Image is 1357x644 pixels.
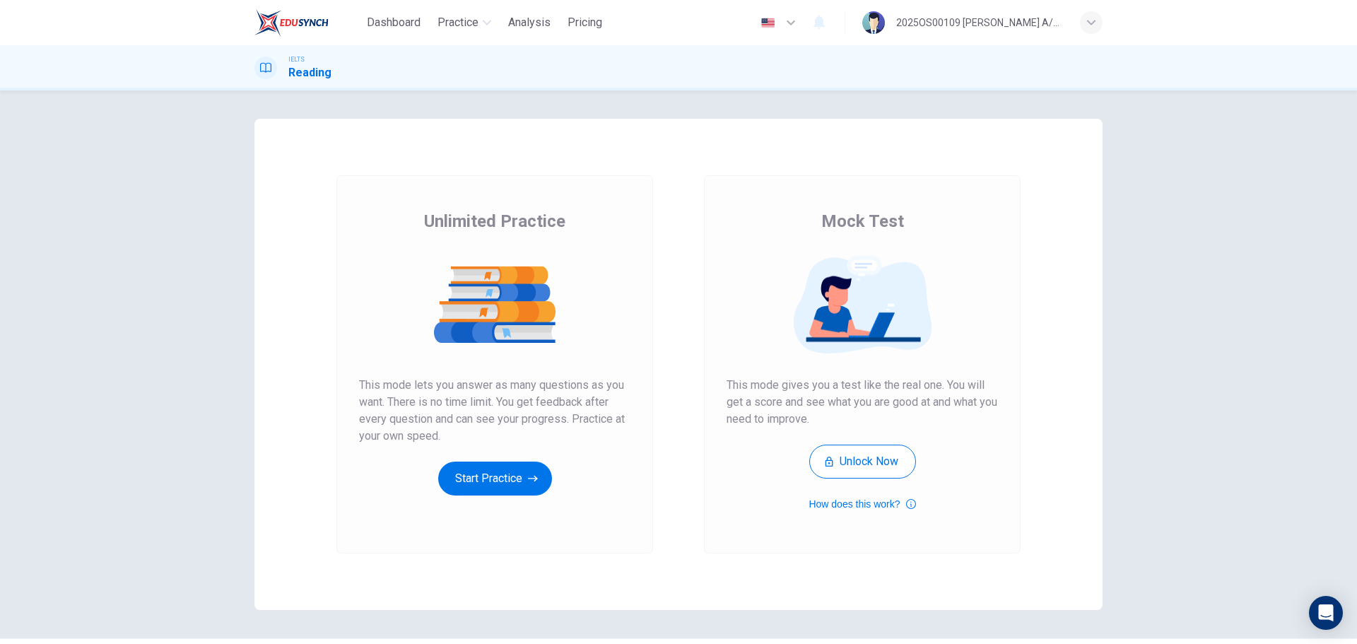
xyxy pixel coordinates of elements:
[288,64,331,81] h1: Reading
[809,445,916,479] button: Unlock Now
[367,14,421,31] span: Dashboard
[568,14,602,31] span: Pricing
[727,377,998,428] span: This mode gives you a test like the real one. You will get a score and see what you are good at a...
[821,210,904,233] span: Mock Test
[508,14,551,31] span: Analysis
[288,54,305,64] span: IELTS
[896,14,1063,31] div: 2025OS00109 [PERSON_NAME] A/P SWATHESAM
[361,10,426,35] button: Dashboard
[254,8,329,37] img: EduSynch logo
[503,10,556,35] button: Analysis
[424,210,565,233] span: Unlimited Practice
[432,10,497,35] button: Practice
[437,14,478,31] span: Practice
[759,18,777,28] img: en
[359,377,630,445] span: This mode lets you answer as many questions as you want. There is no time limit. You get feedback...
[862,11,885,34] img: Profile picture
[562,10,608,35] button: Pricing
[254,8,361,37] a: EduSynch logo
[1309,596,1343,630] div: Open Intercom Messenger
[809,496,915,513] button: How does this work?
[438,462,552,496] button: Start Practice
